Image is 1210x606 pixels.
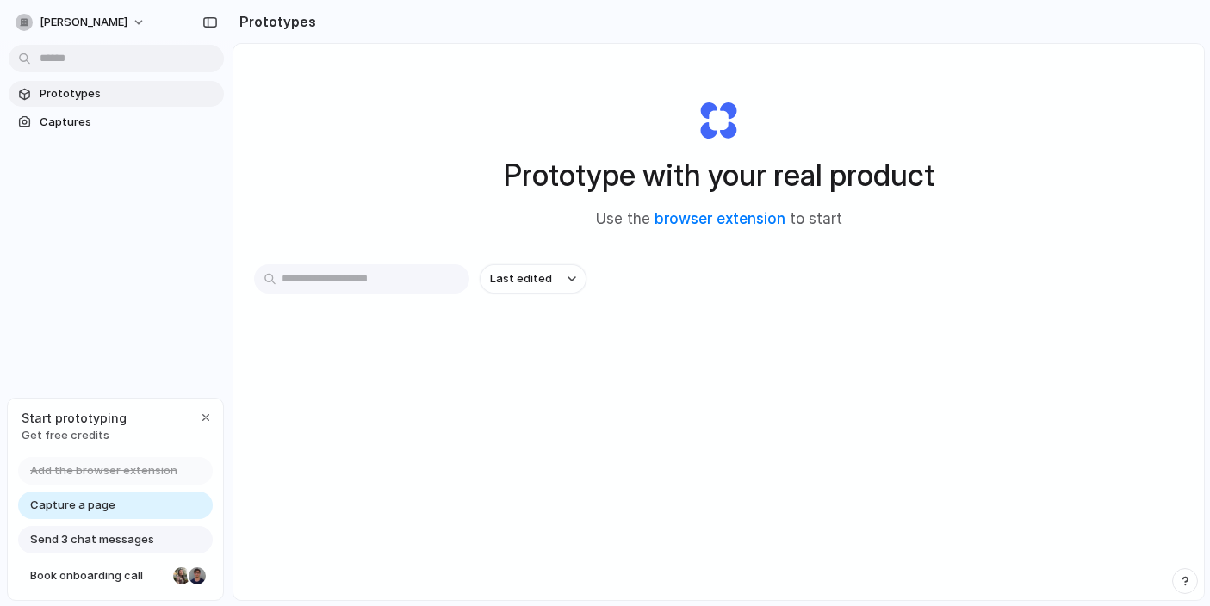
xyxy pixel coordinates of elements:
[22,409,127,427] span: Start prototyping
[30,531,154,548] span: Send 3 chat messages
[504,152,934,198] h1: Prototype with your real product
[9,109,224,135] a: Captures
[30,462,177,479] span: Add the browser extension
[40,114,217,131] span: Captures
[233,11,316,32] h2: Prototypes
[9,9,154,36] button: [PERSON_NAME]
[40,14,127,31] span: [PERSON_NAME]
[9,81,224,107] a: Prototypes
[480,264,586,294] button: Last edited
[490,270,552,288] span: Last edited
[30,497,115,514] span: Capture a page
[171,566,192,586] div: Nicole Kubica
[18,562,213,590] a: Book onboarding call
[596,208,842,231] span: Use the to start
[30,567,166,584] span: Book onboarding call
[187,566,208,586] div: Christian Iacullo
[655,210,785,227] a: browser extension
[40,85,217,102] span: Prototypes
[22,427,127,444] span: Get free credits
